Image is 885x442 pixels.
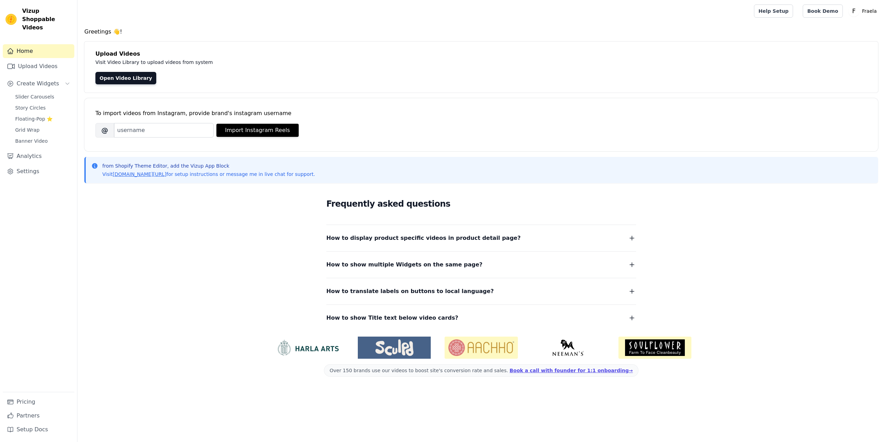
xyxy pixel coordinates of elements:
span: @ [95,123,114,138]
span: Story Circles [15,104,46,111]
button: How to display product specific videos in product detail page? [326,233,636,243]
a: Grid Wrap [11,125,74,135]
a: Pricing [3,395,74,409]
p: Fraela [859,5,879,17]
button: Create Widgets [3,77,74,91]
img: HarlaArts [271,339,344,356]
button: How to show Title text below video cards? [326,313,636,323]
p: Visit Video Library to upload videos from system [95,58,405,66]
span: Grid Wrap [15,126,39,133]
text: F [852,8,856,15]
img: Neeman's [532,339,605,356]
div: To import videos from Instagram, provide brand's instagram username [95,109,867,117]
a: Analytics [3,149,74,163]
img: Sculpd US [358,339,431,356]
span: How to translate labels on buttons to local language? [326,286,494,296]
a: Book a call with founder for 1:1 onboarding [510,368,633,373]
span: How to show Title text below video cards? [326,313,458,323]
p: from Shopify Theme Editor, add the Vizup App Block [102,162,315,169]
a: Floating-Pop ⭐ [11,114,74,124]
span: Vizup Shoppable Videos [22,7,72,32]
a: Partners [3,409,74,423]
img: Aachho [445,337,518,359]
span: How to show multiple Widgets on the same page? [326,260,483,270]
span: How to display product specific videos in product detail page? [326,233,521,243]
a: Open Video Library [95,72,156,84]
input: username [114,123,214,138]
span: Banner Video [15,138,48,144]
button: F Fraela [848,5,879,17]
span: Create Widgets [17,79,59,88]
a: Upload Videos [3,59,74,73]
a: Home [3,44,74,58]
a: Setup Docs [3,423,74,436]
h4: Upload Videos [95,50,867,58]
img: Vizup [6,14,17,25]
a: Slider Carousels [11,92,74,102]
a: Story Circles [11,103,74,113]
a: Help Setup [754,4,793,18]
img: Soulflower [618,337,691,359]
a: Banner Video [11,136,74,146]
span: Floating-Pop ⭐ [15,115,53,122]
a: Settings [3,164,74,178]
h4: Greetings 👋! [84,28,878,36]
a: Book Demo [803,4,842,18]
h2: Frequently asked questions [326,197,636,211]
button: How to translate labels on buttons to local language? [326,286,636,296]
button: Import Instagram Reels [216,124,299,137]
a: [DOMAIN_NAME][URL] [113,171,167,177]
p: Visit for setup instructions or message me in live chat for support. [102,171,315,178]
button: How to show multiple Widgets on the same page? [326,260,636,270]
span: Slider Carousels [15,93,54,100]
